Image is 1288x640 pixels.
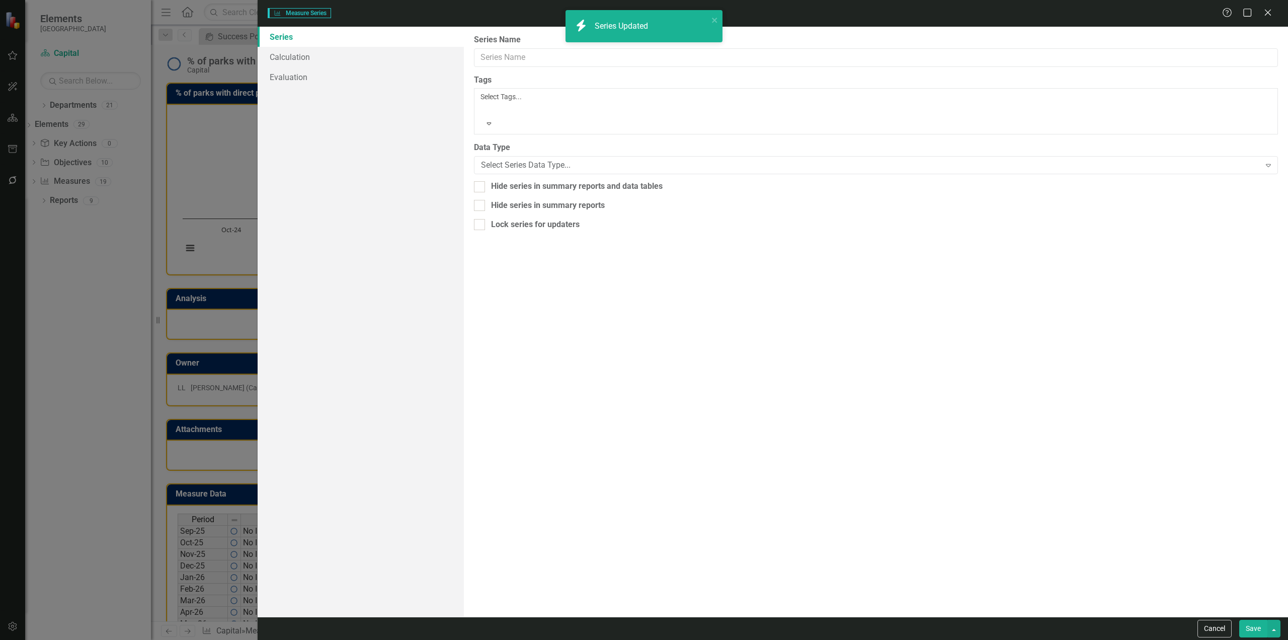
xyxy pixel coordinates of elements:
input: Series Name [474,48,1278,67]
label: Series Name [474,34,1278,46]
div: Hide series in summary reports [491,200,605,211]
label: Tags [474,75,1278,86]
div: Select Series Data Type... [481,160,1260,171]
button: Cancel [1197,620,1232,637]
a: Series [258,27,464,47]
button: close [711,14,718,26]
span: Measure Series [268,8,331,18]
a: Calculation [258,47,464,67]
a: Evaluation [258,67,464,87]
div: Select Tags... [480,92,1271,102]
div: Hide series in summary reports and data tables [491,181,663,192]
div: Lock series for updaters [491,219,580,231]
button: Save [1239,620,1267,637]
div: Series Updated [595,21,651,32]
label: Data Type [474,142,1278,154]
